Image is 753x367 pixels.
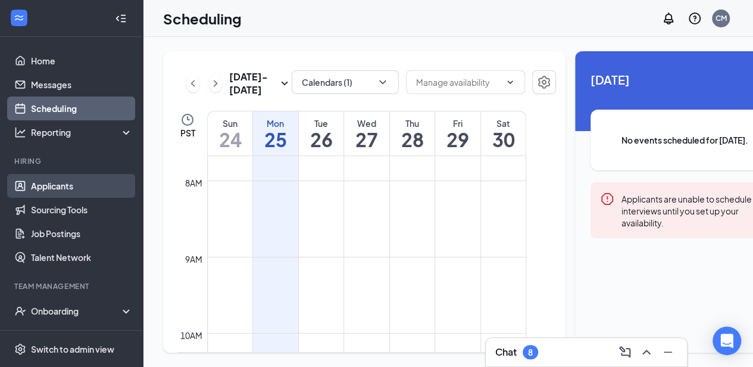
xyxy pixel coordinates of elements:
div: Reporting [31,126,133,138]
svg: QuestionInfo [688,11,702,26]
a: August 25, 2025 [253,111,298,155]
svg: Clock [180,113,195,127]
svg: SmallChevronDown [277,76,292,91]
h1: Scheduling [163,8,242,29]
a: Scheduling [31,97,133,120]
div: 9am [183,253,205,266]
div: Switch to admin view [31,343,114,355]
svg: Minimize [661,345,675,359]
a: August 29, 2025 [435,111,480,155]
a: Home [31,49,133,73]
a: August 28, 2025 [390,111,435,155]
div: Mon [253,117,298,129]
div: Sat [481,117,526,129]
svg: Settings [14,343,26,355]
div: Fri [435,117,480,129]
div: 8 [528,347,533,357]
a: August 27, 2025 [344,111,389,155]
div: Wed [344,117,389,129]
svg: UserCheck [14,305,26,317]
svg: ChevronDown [377,76,389,88]
div: CM [715,13,727,23]
h1: 30 [481,129,526,150]
h1: 24 [208,129,252,150]
input: Manage availability [416,76,501,89]
h1: 28 [390,129,435,150]
div: Onboarding [31,305,123,317]
div: Tue [299,117,344,129]
h1: 27 [344,129,389,150]
svg: Collapse [115,13,127,24]
div: Open Intercom Messenger [713,326,741,355]
a: August 26, 2025 [299,111,344,155]
svg: Error [600,192,614,206]
div: Team Management [14,281,130,291]
svg: Settings [537,75,551,89]
svg: WorkstreamLogo [13,12,25,24]
a: Talent Network [31,245,133,269]
button: Minimize [658,343,677,362]
svg: ChevronRight [210,76,221,91]
button: Calendars (1)ChevronDown [292,70,399,94]
svg: ComposeMessage [618,345,632,359]
a: Settings [532,70,556,97]
button: ChevronRight [209,74,222,92]
div: 8am [183,176,205,189]
button: ChevronUp [637,343,656,362]
button: ChevronLeft [186,74,199,92]
div: Sun [208,117,252,129]
svg: ChevronLeft [187,76,199,91]
a: Sourcing Tools [31,198,133,222]
a: August 24, 2025 [208,111,252,155]
a: Job Postings [31,222,133,245]
h1: 26 [299,129,344,150]
a: Applicants [31,174,133,198]
button: ComposeMessage [615,343,635,362]
svg: Analysis [14,126,26,138]
h3: Chat [495,346,517,359]
div: Hiring [14,156,130,166]
a: August 30, 2025 [481,111,526,155]
h1: 25 [253,129,298,150]
h1: 29 [435,129,480,150]
svg: ChevronDown [505,77,515,87]
a: Messages [31,73,133,97]
h3: [DATE] - [DATE] [229,70,277,97]
span: PST [180,127,195,139]
a: Team [31,323,133,347]
div: 10am [178,329,205,342]
div: Thu [390,117,435,129]
svg: ChevronUp [639,345,654,359]
button: Settings [532,70,556,94]
svg: Notifications [661,11,676,26]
